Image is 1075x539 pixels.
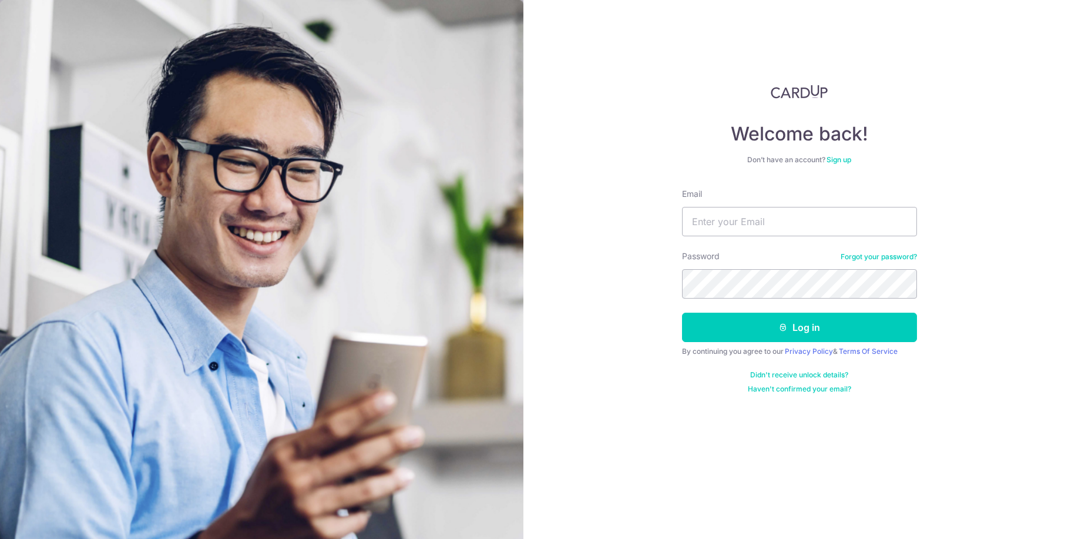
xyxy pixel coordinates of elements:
[682,122,917,146] h4: Welcome back!
[682,155,917,165] div: Don’t have an account?
[839,347,898,356] a: Terms Of Service
[771,85,828,99] img: CardUp Logo
[750,370,848,380] a: Didn't receive unlock details?
[827,155,851,164] a: Sign up
[682,207,917,236] input: Enter your Email
[785,347,833,356] a: Privacy Policy
[682,188,702,200] label: Email
[682,347,917,356] div: By continuing you agree to our &
[748,384,851,394] a: Haven't confirmed your email?
[682,313,917,342] button: Log in
[682,250,720,262] label: Password
[841,252,917,262] a: Forgot your password?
